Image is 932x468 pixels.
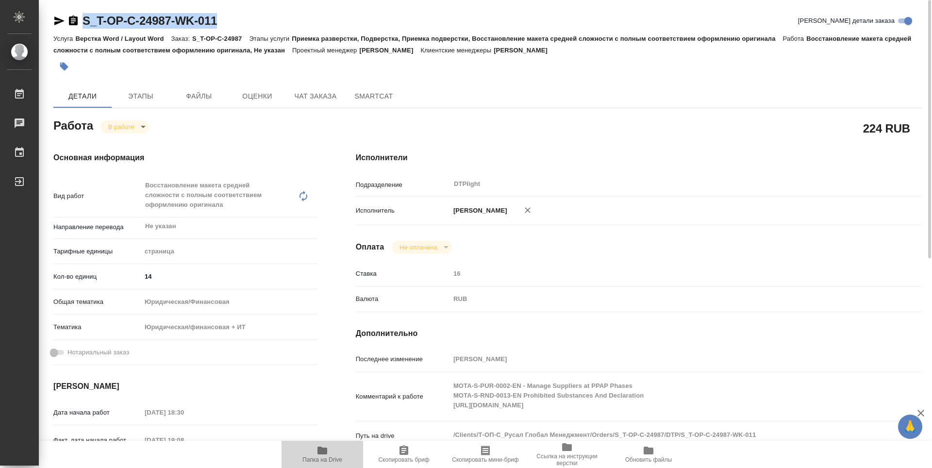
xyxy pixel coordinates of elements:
[350,90,397,102] span: SmartCat
[53,152,317,164] h4: Основная информация
[356,328,921,339] h4: Дополнительно
[356,206,450,216] p: Исполнитель
[234,90,281,102] span: Оценки
[798,16,895,26] span: [PERSON_NAME] детали заказа
[359,47,420,54] p: [PERSON_NAME]
[53,35,75,42] p: Услуга
[608,441,689,468] button: Обновить файлы
[282,441,363,468] button: Папка на Drive
[863,120,910,136] h2: 224 RUB
[67,15,79,27] button: Скопировать ссылку
[53,408,141,418] p: Дата начала работ
[53,322,141,332] p: Тематика
[356,152,921,164] h4: Исполнители
[356,431,450,441] p: Путь на drive
[356,269,450,279] p: Ставка
[53,222,141,232] p: Направление перевода
[59,90,106,102] span: Детали
[783,35,807,42] p: Работа
[302,456,342,463] span: Папка на Drive
[445,441,526,468] button: Скопировать мини-бриф
[420,47,494,54] p: Клиентские менеджеры
[625,456,672,463] span: Обновить файлы
[105,123,137,131] button: В работе
[53,381,317,392] h4: [PERSON_NAME]
[292,35,782,42] p: Приемка разверстки, Подверстка, Приемка подверстки, Восстановление макета средней сложности с пол...
[378,456,429,463] span: Скопировать бриф
[363,441,445,468] button: Скопировать бриф
[494,47,555,54] p: [PERSON_NAME]
[67,348,129,357] span: Нотариальный заказ
[141,405,226,419] input: Пустое поле
[53,297,141,307] p: Общая тематика
[100,120,149,134] div: В работе
[450,378,874,414] textarea: MOTA-S-PUR-0002-EN - Manage Suppliers at PPAP Phases MOTA-S-RND-0013-EN Prohibited Substances And...
[192,35,249,42] p: S_T-OP-C-24987
[75,35,171,42] p: Верстка Word / Layout Word
[53,272,141,282] p: Кол-во единиц
[83,14,217,27] a: S_T-OP-C-24987-WK-011
[249,35,292,42] p: Этапы услуги
[356,392,450,401] p: Комментарий к работе
[117,90,164,102] span: Этапы
[450,427,874,443] textarea: /Clients/Т-ОП-С_Русал Глобал Менеджмент/Orders/S_T-OP-C-24987/DTP/S_T-OP-C-24987-WK-011
[450,206,507,216] p: [PERSON_NAME]
[450,352,874,366] input: Пустое поле
[141,319,317,335] div: Юридическая/финансовая + ИТ
[898,415,922,439] button: 🙏
[356,294,450,304] p: Валюта
[356,180,450,190] p: Подразделение
[397,243,440,251] button: Не оплачена
[53,247,141,256] p: Тарифные единицы
[517,200,538,221] button: Удалить исполнителя
[452,456,518,463] span: Скопировать мини-бриф
[53,56,75,77] button: Добавить тэг
[171,35,192,42] p: Заказ:
[526,441,608,468] button: Ссылка на инструкции верстки
[141,269,317,284] input: ✎ Введи что-нибудь
[450,291,874,307] div: RUB
[356,354,450,364] p: Последнее изменение
[141,433,226,447] input: Пустое поле
[141,294,317,310] div: Юридическая/Финансовая
[450,267,874,281] input: Пустое поле
[532,453,602,467] span: Ссылка на инструкции верстки
[141,243,317,260] div: страница
[292,47,359,54] p: Проектный менеджер
[53,435,141,445] p: Факт. дата начала работ
[392,241,451,254] div: В работе
[53,15,65,27] button: Скопировать ссылку для ЯМессенджера
[902,417,918,437] span: 🙏
[176,90,222,102] span: Файлы
[53,116,93,134] h2: Работа
[356,241,384,253] h4: Оплата
[53,191,141,201] p: Вид работ
[292,90,339,102] span: Чат заказа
